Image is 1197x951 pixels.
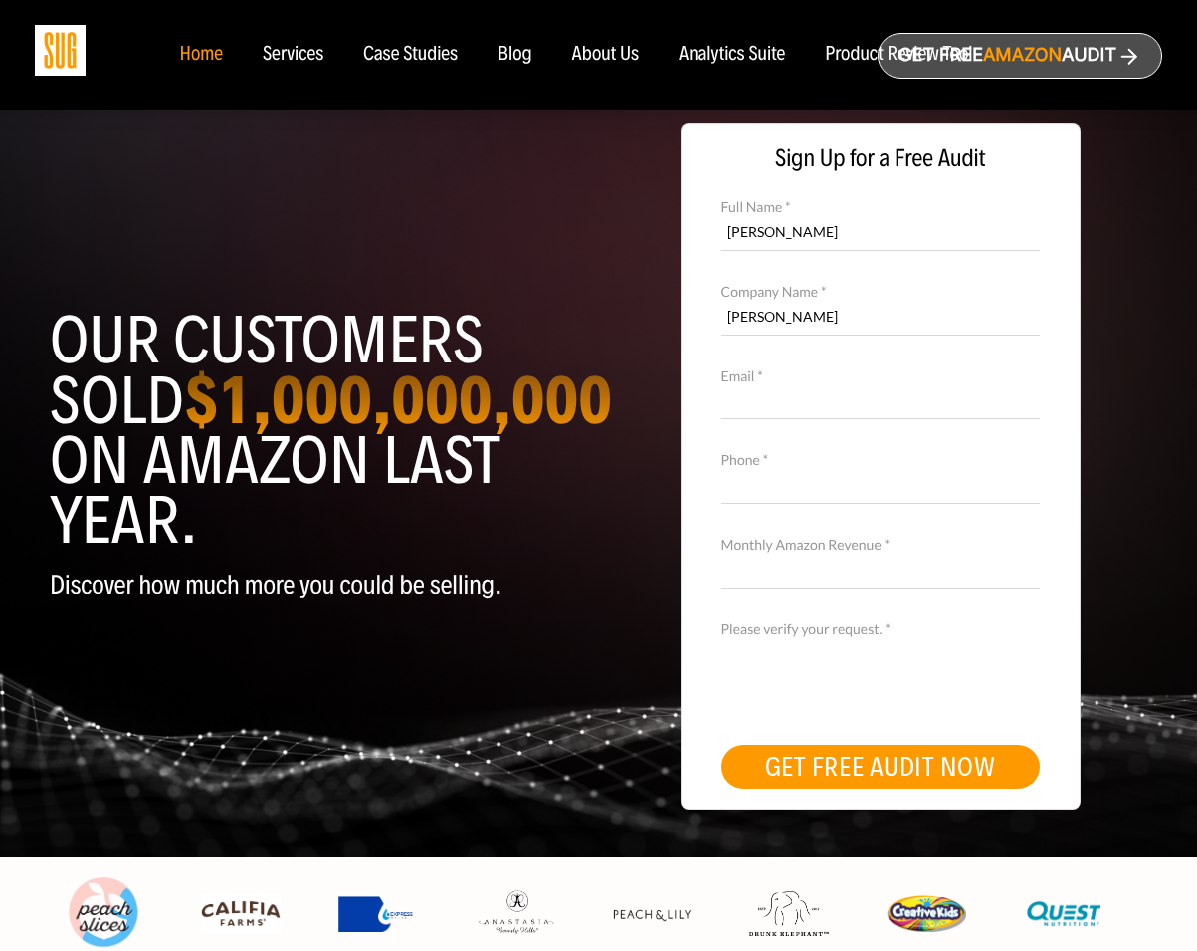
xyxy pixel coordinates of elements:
[721,365,1040,387] label: Email *
[825,44,972,66] a: Product Review Tool
[721,469,1040,504] input: Contact Number *
[50,571,584,599] p: Discover how much more you could be selling.
[721,534,1040,556] label: Monthly Amazon Revenue *
[201,893,281,935] img: Califia Farms
[721,554,1040,589] input: Monthly Amazon Revenue *
[721,618,1040,640] label: Please verify your request. *
[721,745,1040,789] button: GET FREE AUDIT NOW
[263,44,323,66] a: Services
[179,44,222,66] a: Home
[721,449,1040,471] label: Phone *
[887,895,966,932] img: Creative Kids
[35,25,86,76] img: Sug
[721,300,1040,335] input: Company Name *
[721,215,1040,250] input: Full Name *
[721,196,1040,218] label: Full Name *
[721,637,1024,715] iframe: reCAPTCHA
[1024,893,1103,935] img: Quest Nutriton
[476,889,555,937] img: Anastasia Beverly Hills
[878,33,1162,79] a: Get freeAmazonAudit
[50,311,584,551] h1: Our customers sold on Amazon last year.
[721,384,1040,419] input: Email *
[983,45,1062,66] span: Amazon
[184,359,612,441] strong: $1,000,000,000
[612,908,692,922] img: Peach & Lily
[749,891,829,937] img: Drunk Elephant
[701,144,1060,173] span: Sign Up for a Free Audit
[338,896,418,932] img: Express Water
[363,44,458,66] a: Case Studies
[721,281,1040,303] label: Company Name *
[498,44,532,66] a: Blog
[679,44,785,66] a: Analytics Suite
[572,44,640,66] a: About Us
